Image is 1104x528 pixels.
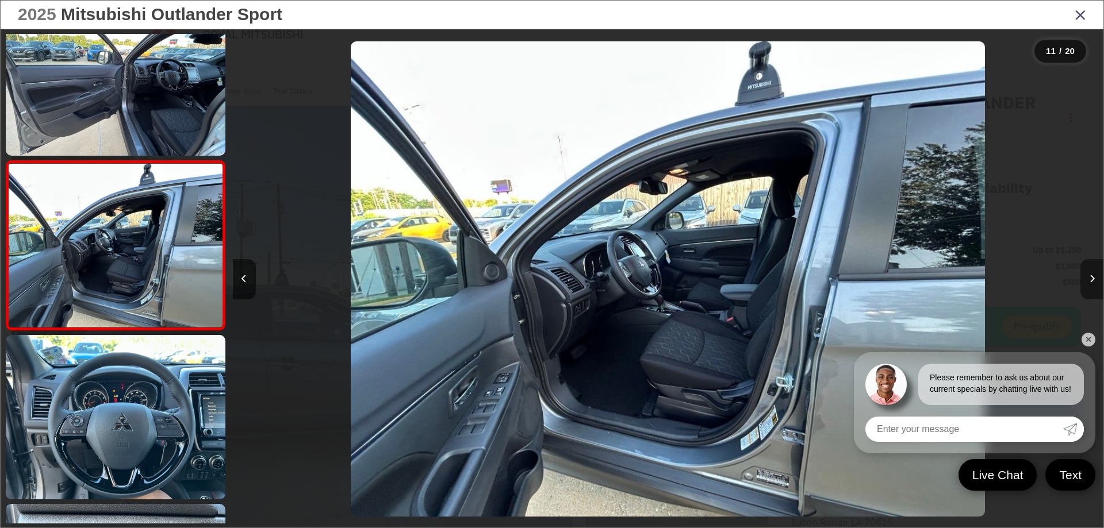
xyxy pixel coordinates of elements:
button: Previous image [233,259,256,299]
span: Live Chat [967,467,1029,483]
span: / [1058,47,1063,55]
span: Mitsubishi Outlander Sport [61,5,282,24]
span: Text [1053,467,1087,483]
span: 2025 [18,5,56,24]
a: Live Chat [959,459,1037,491]
span: 20 [1065,46,1075,56]
img: 2025 Mitsubishi Outlander Sport Trail Edition [3,333,227,501]
a: Text [1045,459,1095,491]
span: 11 [1046,46,1056,56]
input: Enter your message [865,417,1063,442]
img: 2025 Mitsubishi Outlander Sport Trail Edition [351,41,985,517]
a: Submit [1063,417,1084,442]
img: 2025 Mitsubishi Outlander Sport Trail Edition [6,164,224,327]
img: Agent profile photo [865,364,907,405]
button: Next image [1080,259,1103,299]
i: Close gallery [1075,7,1086,22]
div: 2025 Mitsubishi Outlander Sport Trail Edition 10 [233,41,1103,517]
div: Please remember to ask us about our current specials by chatting live with us! [918,364,1084,405]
